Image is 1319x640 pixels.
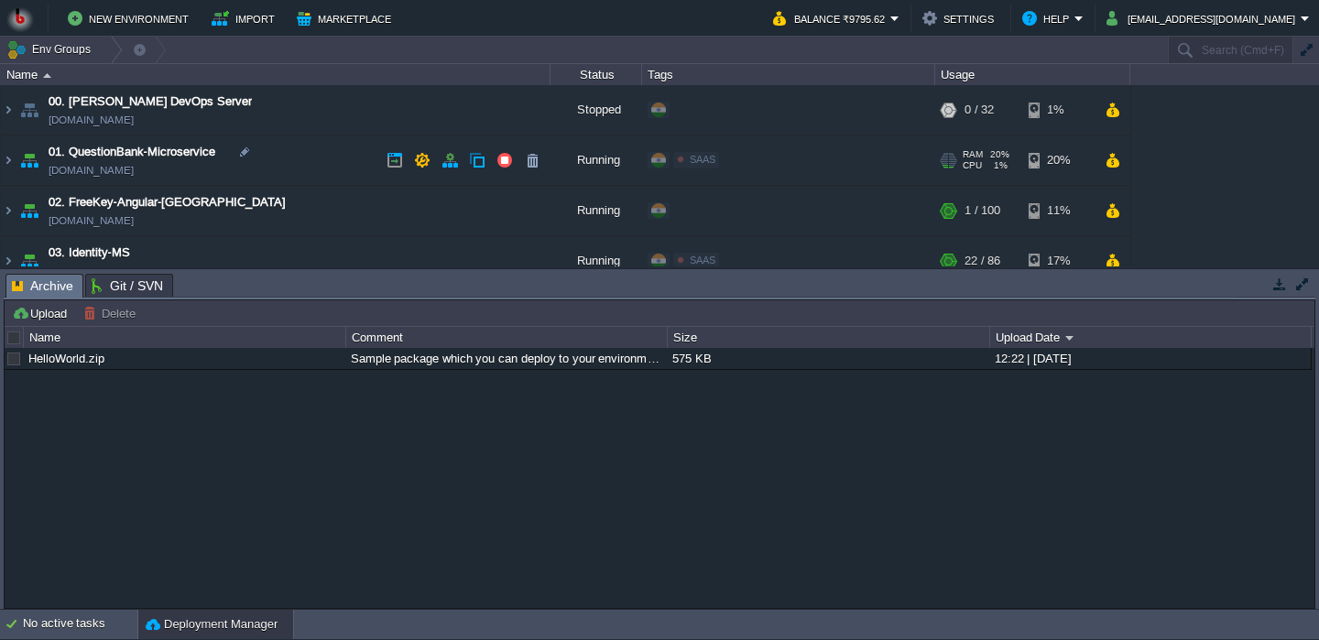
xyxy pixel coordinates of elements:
button: Settings [922,7,999,29]
img: AMDAwAAAACH5BAEAAAAALAAAAAABAAEAAAICRAEAOw== [16,136,42,185]
div: 1 / 100 [965,186,1000,235]
div: 1% [1029,85,1088,135]
img: AMDAwAAAACH5BAEAAAAALAAAAAABAAEAAAICRAEAOw== [16,85,42,135]
span: 20% [990,149,1009,160]
img: AMDAwAAAACH5BAEAAAAALAAAAAABAAEAAAICRAEAOw== [16,236,42,286]
div: Running [550,236,642,286]
button: Marketplace [297,7,397,29]
button: Import [212,7,280,29]
img: AMDAwAAAACH5BAEAAAAALAAAAAABAAEAAAICRAEAOw== [43,73,51,78]
div: 12:22 | [DATE] [990,348,1311,369]
a: 02. FreeKey-Angular-[GEOGRAPHIC_DATA] [49,193,286,212]
div: Size [669,327,988,348]
div: Status [551,64,641,85]
button: New Environment [68,7,194,29]
div: No active tasks [23,610,137,639]
span: RAM [963,149,983,160]
a: 00. [PERSON_NAME] DevOps Server [49,92,252,111]
span: SAAS [690,255,715,266]
div: Name [2,64,550,85]
div: 22 / 86 [965,236,1000,286]
a: [DOMAIN_NAME] [49,111,134,129]
button: [EMAIL_ADDRESS][DOMAIN_NAME] [1106,7,1301,29]
button: Env Groups [6,37,97,62]
span: CPU [963,160,982,171]
button: Delete [83,305,141,321]
span: SAAS [690,154,715,165]
button: Deployment Manager [146,615,278,634]
div: 0 / 32 [965,85,994,135]
div: Running [550,136,642,185]
div: 575 KB [668,348,987,369]
div: Upload Date [991,327,1312,348]
div: Name [25,327,344,348]
div: Sample package which you can deploy to your environment. Feel free to delete and upload a package... [346,348,666,369]
div: Running [550,186,642,235]
img: AMDAwAAAACH5BAEAAAAALAAAAAABAAEAAAICRAEAOw== [16,186,42,235]
button: Balance ₹9795.62 [773,7,890,29]
img: AMDAwAAAACH5BAEAAAAALAAAAAABAAEAAAICRAEAOw== [1,186,16,235]
a: HelloWorld.zip [28,352,104,365]
span: 1% [989,160,1008,171]
a: 03. Identity-MS [49,244,130,262]
span: Git / SVN [92,275,163,297]
div: Stopped [550,85,642,135]
div: Tags [643,64,934,85]
div: 20% [1029,136,1088,185]
img: AMDAwAAAACH5BAEAAAAALAAAAAABAAEAAAICRAEAOw== [1,236,16,286]
a: [DOMAIN_NAME] [49,161,134,179]
button: Help [1022,7,1074,29]
div: 11% [1029,186,1088,235]
img: AMDAwAAAACH5BAEAAAAALAAAAAABAAEAAAICRAEAOw== [1,85,16,135]
a: [DOMAIN_NAME] [49,262,134,280]
span: Archive [12,275,73,298]
a: 01. QuestionBank-Microservice [49,143,215,161]
div: Usage [936,64,1129,85]
button: Upload [12,305,72,321]
img: Bitss Techniques [6,5,34,32]
img: AMDAwAAAACH5BAEAAAAALAAAAAABAAEAAAICRAEAOw== [1,136,16,185]
div: Comment [347,327,667,348]
a: [DOMAIN_NAME] [49,212,134,230]
div: 17% [1029,236,1088,286]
